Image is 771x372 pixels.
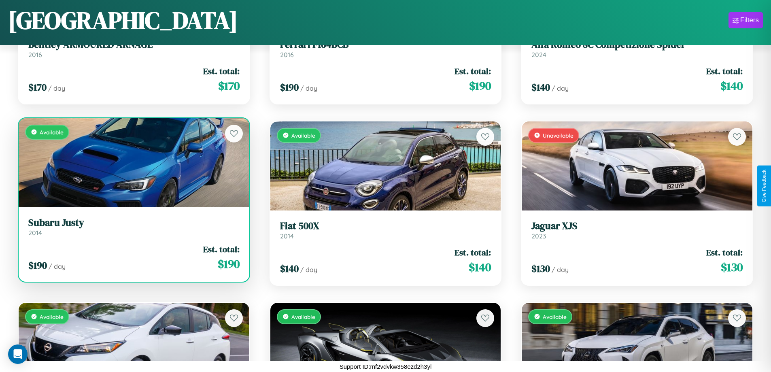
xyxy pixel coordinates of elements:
[48,84,65,92] span: / day
[28,39,240,59] a: Bentley ARMOURED ARNAGE2016
[203,65,240,77] span: Est. total:
[300,84,317,92] span: / day
[280,232,294,240] span: 2014
[552,84,569,92] span: / day
[531,232,546,240] span: 2023
[218,256,240,272] span: $ 190
[720,78,743,94] span: $ 140
[531,81,550,94] span: $ 140
[543,132,573,139] span: Unavailable
[531,220,743,240] a: Jaguar XJS2023
[280,262,299,275] span: $ 140
[469,78,491,94] span: $ 190
[291,313,315,320] span: Available
[531,51,546,59] span: 2024
[761,170,767,202] div: Give Feedback
[218,78,240,94] span: $ 170
[28,217,240,229] h3: Subaru Justy
[49,262,66,270] span: / day
[280,220,491,232] h3: Fiat 500X
[28,39,240,51] h3: Bentley ARMOURED ARNAGE
[531,220,743,232] h3: Jaguar XJS
[552,266,569,274] span: / day
[40,313,64,320] span: Available
[28,217,240,237] a: Subaru Justy2014
[28,259,47,272] span: $ 190
[280,39,491,59] a: Ferrari F164BCB2016
[291,132,315,139] span: Available
[455,65,491,77] span: Est. total:
[8,4,238,37] h1: [GEOGRAPHIC_DATA]
[531,39,743,51] h3: Alfa Romeo 8C Competizione Spider
[203,243,240,255] span: Est. total:
[280,81,299,94] span: $ 190
[706,65,743,77] span: Est. total:
[531,39,743,59] a: Alfa Romeo 8C Competizione Spider2024
[531,262,550,275] span: $ 130
[729,12,763,28] button: Filters
[8,344,28,364] div: Open Intercom Messenger
[28,229,42,237] span: 2014
[40,129,64,136] span: Available
[28,51,42,59] span: 2016
[28,81,47,94] span: $ 170
[300,266,317,274] span: / day
[721,259,743,275] span: $ 130
[706,247,743,258] span: Est. total:
[280,39,491,51] h3: Ferrari F164BCB
[280,220,491,240] a: Fiat 500X2014
[455,247,491,258] span: Est. total:
[340,361,432,372] p: Support ID: mf2vdvkw358ezd2h3yl
[740,16,759,24] div: Filters
[469,259,491,275] span: $ 140
[543,313,567,320] span: Available
[280,51,294,59] span: 2016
